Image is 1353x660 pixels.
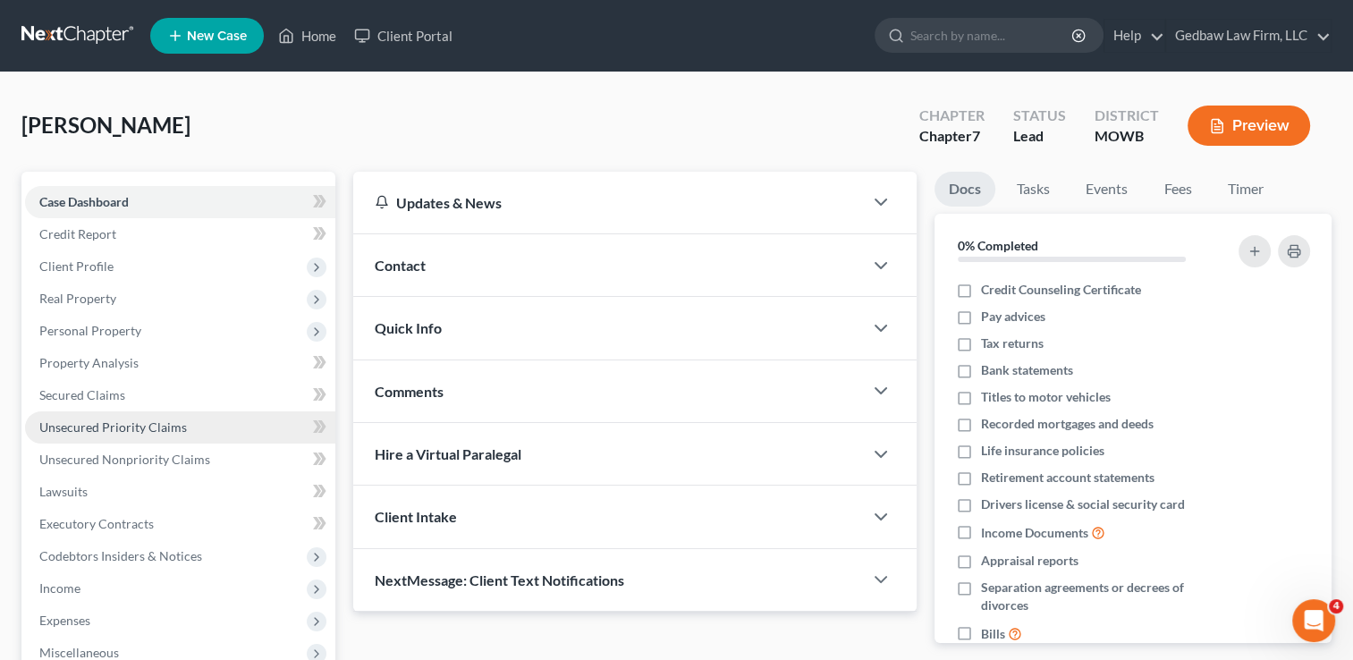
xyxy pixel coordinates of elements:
span: Credit Counseling Certificate [981,281,1141,299]
span: [PERSON_NAME] [21,112,190,138]
span: Bank statements [981,361,1073,379]
span: Codebtors Insiders & Notices [39,548,202,563]
span: Client Profile [39,258,114,274]
span: 7 [972,127,980,144]
a: Home [269,20,345,52]
span: Lawsuits [39,484,88,499]
span: Unsecured Priority Claims [39,419,187,435]
span: Pay advices [981,308,1045,326]
a: Property Analysis [25,347,335,379]
a: Events [1071,172,1142,207]
span: Miscellaneous [39,645,119,660]
a: Gedbaw Law Firm, LLC [1166,20,1331,52]
span: Hire a Virtual Paralegal [375,445,521,462]
a: Help [1104,20,1164,52]
span: Bills [981,625,1005,643]
div: Chapter [919,126,985,147]
span: Unsecured Nonpriority Claims [39,452,210,467]
a: Fees [1149,172,1206,207]
a: Lawsuits [25,476,335,508]
span: Recorded mortgages and deeds [981,415,1154,433]
a: Credit Report [25,218,335,250]
span: Income Documents [981,524,1088,542]
span: Income [39,580,80,596]
button: Preview [1188,106,1310,146]
iframe: Intercom live chat [1292,599,1335,642]
span: Expenses [39,613,90,628]
a: Executory Contracts [25,508,335,540]
strong: 0% Completed [958,238,1038,253]
a: Docs [934,172,995,207]
span: Personal Property [39,323,141,338]
span: Tax returns [981,334,1044,352]
input: Search by name... [910,19,1074,52]
span: Client Intake [375,508,457,525]
div: MOWB [1095,126,1159,147]
div: Updates & News [375,193,841,212]
a: Case Dashboard [25,186,335,218]
a: Tasks [1002,172,1064,207]
div: Chapter [919,106,985,126]
a: Timer [1213,172,1278,207]
a: Client Portal [345,20,461,52]
span: Life insurance policies [981,442,1104,460]
div: Lead [1013,126,1066,147]
div: Status [1013,106,1066,126]
span: Case Dashboard [39,194,129,209]
span: Executory Contracts [39,516,154,531]
div: District [1095,106,1159,126]
span: 4 [1329,599,1343,613]
span: Quick Info [375,319,442,336]
span: Separation agreements or decrees of divorces [981,579,1217,614]
span: Retirement account statements [981,469,1154,487]
span: Drivers license & social security card [981,495,1185,513]
span: NextMessage: Client Text Notifications [375,571,624,588]
a: Unsecured Nonpriority Claims [25,444,335,476]
a: Secured Claims [25,379,335,411]
span: Appraisal reports [981,552,1078,570]
span: Credit Report [39,226,116,241]
span: Contact [375,257,426,274]
span: Titles to motor vehicles [981,388,1111,406]
span: Comments [375,383,444,400]
a: Unsecured Priority Claims [25,411,335,444]
span: New Case [187,30,247,43]
span: Property Analysis [39,355,139,370]
span: Real Property [39,291,116,306]
span: Secured Claims [39,387,125,402]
